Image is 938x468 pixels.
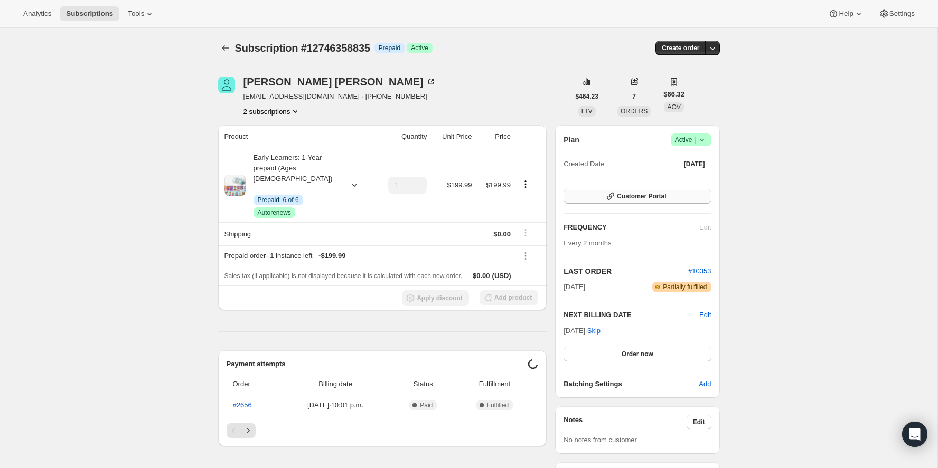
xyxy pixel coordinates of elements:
span: Active [675,135,707,145]
span: Prepaid: 6 of 6 [258,196,299,204]
span: Edit [693,418,705,426]
span: Fulfillment [457,379,532,389]
span: Fulfilled [487,401,509,409]
span: Billing date [282,379,389,389]
button: 7 [626,89,642,104]
button: Help [822,6,870,21]
h3: Notes [564,415,687,429]
span: (USD) [490,271,511,281]
span: Active [411,44,428,52]
span: ORDERS [621,108,648,115]
span: No notes from customer [564,436,637,444]
button: Order now [564,347,711,361]
h6: Batching Settings [564,379,699,389]
img: product img [224,175,246,196]
button: Analytics [17,6,58,21]
span: Subscriptions [66,9,113,18]
span: LTV [581,108,593,115]
span: | [695,136,696,144]
h2: Payment attempts [227,359,528,369]
span: - $199.99 [318,251,345,261]
h2: Plan [564,135,579,145]
div: Prepaid order - 1 instance left [224,251,511,261]
span: $199.99 [486,181,511,189]
span: Sales tax (if applicable) is not displayed because it is calculated with each new order. [224,272,463,280]
span: [DATE] [564,282,585,292]
a: #10353 [688,267,711,275]
span: Every 2 months [564,239,611,247]
th: Unit Price [430,125,475,148]
span: Customer Portal [617,192,666,200]
span: Partially fulfilled [663,283,707,291]
span: 7 [632,92,636,101]
a: #2656 [233,401,252,409]
span: [EMAIL_ADDRESS][DOMAIN_NAME] · [PHONE_NUMBER] [243,91,436,102]
button: Product actions [517,178,534,190]
span: Subscription #12746358835 [235,42,370,54]
th: Order [227,373,279,396]
span: AOV [667,103,680,111]
div: Open Intercom Messenger [902,422,927,447]
span: $0.00 [473,272,490,280]
span: Add [699,379,711,389]
span: Paid [420,401,433,409]
button: Subscriptions [60,6,119,21]
span: $199.99 [447,181,472,189]
button: Skip [581,322,607,339]
th: Price [475,125,513,148]
h2: NEXT BILLING DATE [564,310,699,320]
button: #10353 [688,266,711,276]
th: Shipping [218,222,374,245]
div: Early Learners: 1-Year prepaid (Ages [DEMOGRAPHIC_DATA]) [246,152,341,218]
span: Prepaid [379,44,400,52]
h2: LAST ORDER [564,266,688,276]
button: Product actions [243,106,301,117]
span: Help [839,9,853,18]
h2: FREQUENCY [564,222,699,233]
span: Status [396,379,451,389]
span: Settings [889,9,915,18]
button: Customer Portal [564,189,711,204]
th: Product [218,125,374,148]
th: Quantity [374,125,430,148]
button: Edit [699,310,711,320]
span: [DATE] · [564,327,601,335]
button: Edit [687,415,711,429]
span: Martina Parrone [218,77,235,93]
span: Tools [128,9,144,18]
span: $464.23 [576,92,598,101]
button: Next [241,423,256,438]
span: $0.00 [493,230,511,238]
button: Settings [873,6,921,21]
span: [DATE] · 10:01 p.m. [282,400,389,410]
button: [DATE] [678,157,711,171]
button: Shipping actions [517,227,534,238]
button: $464.23 [569,89,605,104]
div: [PERSON_NAME] [PERSON_NAME] [243,77,436,87]
button: Add [692,376,717,393]
span: Order now [622,350,653,358]
nav: Pagination [227,423,539,438]
button: Subscriptions [218,41,233,55]
span: Autorenews [258,208,291,217]
span: Skip [587,326,601,336]
button: Tools [121,6,161,21]
button: Create order [655,41,706,55]
span: Created Date [564,159,604,169]
span: Analytics [23,9,51,18]
span: Create order [662,44,699,52]
span: [DATE] [684,160,705,168]
span: $66.32 [663,89,684,100]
